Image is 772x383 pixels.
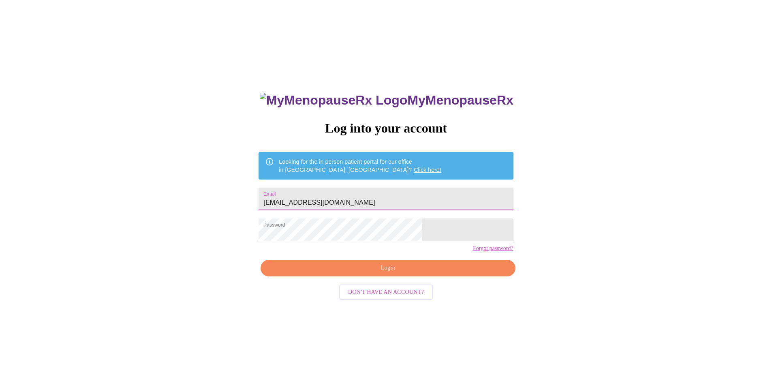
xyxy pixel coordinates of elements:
[260,93,407,108] img: MyMenopauseRx Logo
[261,260,515,276] button: Login
[270,263,506,273] span: Login
[337,288,435,295] a: Don't have an account?
[339,285,433,300] button: Don't have an account?
[348,287,424,297] span: Don't have an account?
[473,245,513,252] a: Forgot password?
[414,167,441,173] a: Click here!
[260,93,513,108] h3: MyMenopauseRx
[259,121,513,136] h3: Log into your account
[279,154,441,177] div: Looking for the in person patient portal for our office in [GEOGRAPHIC_DATA], [GEOGRAPHIC_DATA]?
